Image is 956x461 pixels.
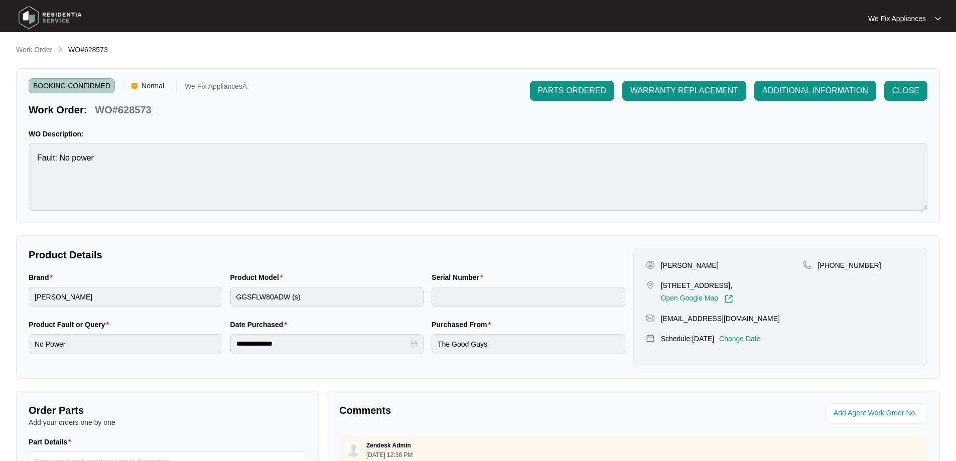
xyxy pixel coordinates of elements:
p: [PERSON_NAME] [661,260,719,270]
img: user-pin [646,260,655,269]
img: dropdown arrow [935,16,941,21]
p: [PHONE_NUMBER] [818,260,881,270]
p: We Fix AppliancesÂ [185,83,247,93]
p: [STREET_ADDRESS], [661,280,733,290]
img: map-pin [646,280,655,289]
img: Vercel Logo [131,83,138,89]
input: Product Model [230,287,424,307]
span: CLOSE [892,85,919,97]
span: WO#628573 [68,46,108,54]
p: Zendesk Admin [366,441,411,449]
span: BOOKING CONFIRMED [29,78,115,93]
span: Normal [138,78,168,93]
img: residentia service logo [15,3,85,33]
p: Add your orders one by one [29,417,306,427]
p: Change Date [719,334,761,344]
p: Schedule: [DATE] [661,334,714,344]
a: Work Order [14,45,54,56]
label: Brand [29,272,57,282]
label: Product Model [230,272,287,282]
p: [EMAIL_ADDRESS][DOMAIN_NAME] [661,314,780,324]
button: CLOSE [884,81,927,101]
input: Brand [29,287,222,307]
p: [DATE] 12:38 PM [366,452,413,458]
p: WO Description: [29,129,927,139]
input: Add Agent Work Order No. [834,407,921,419]
p: WO#628573 [95,103,151,117]
p: Order Parts [29,403,306,417]
p: Work Order: [29,103,87,117]
button: ADDITIONAL INFORMATION [754,81,876,101]
label: Product Fault or Query [29,320,113,330]
a: Open Google Map [661,294,733,303]
img: chevron-right [56,45,64,53]
img: user.svg [346,442,361,457]
span: WARRANTY REPLACEMENT [630,85,738,97]
img: map-pin [803,260,812,269]
p: We Fix Appliances [868,14,926,24]
label: Date Purchased [230,320,291,330]
input: Product Fault or Query [29,334,222,354]
label: Purchased From [432,320,495,330]
input: Date Purchased [236,339,409,349]
button: PARTS ORDERED [530,81,614,101]
img: Link-External [724,294,733,303]
img: map-pin [646,334,655,343]
span: PARTS ORDERED [538,85,606,97]
p: Work Order [16,45,52,55]
button: WARRANTY REPLACEMENT [622,81,746,101]
span: ADDITIONAL INFORMATION [762,85,868,97]
p: Product Details [29,248,625,262]
textarea: Fault: No power [29,143,927,211]
input: Purchased From [432,334,625,354]
p: Comments [339,403,626,417]
input: Serial Number [432,287,625,307]
label: Part Details [29,437,75,447]
label: Serial Number [432,272,487,282]
img: map-pin [646,314,655,323]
